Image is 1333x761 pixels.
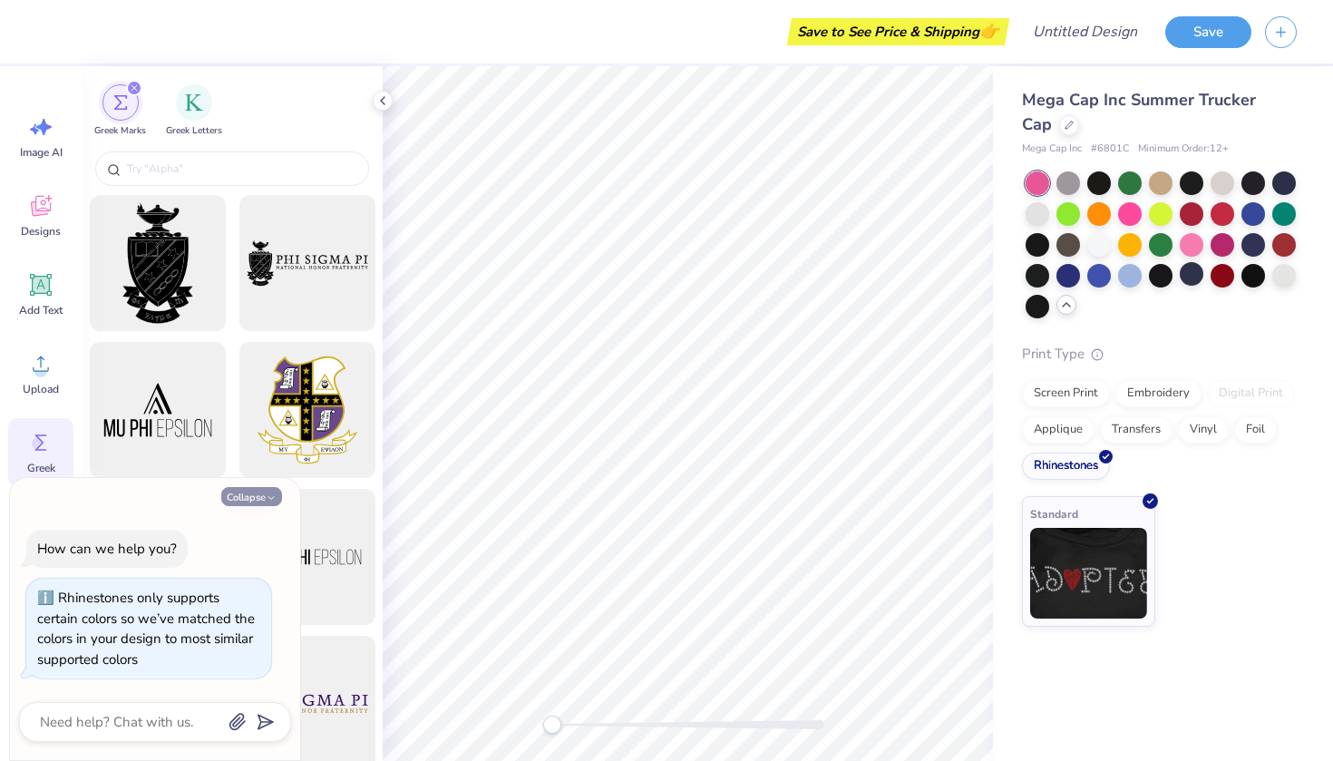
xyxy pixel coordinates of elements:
[1022,89,1256,135] span: Mega Cap Inc Summer Trucker Cap
[19,303,63,317] span: Add Text
[125,160,357,178] input: Try "Alpha"
[1030,528,1147,619] img: Standard
[543,716,561,734] div: Accessibility label
[94,84,146,138] div: filter for Greek Marks
[185,93,203,112] img: Greek Letters Image
[1022,141,1082,157] span: Mega Cap Inc
[1178,416,1229,444] div: Vinyl
[113,95,128,110] img: Greek Marks Image
[1022,416,1095,444] div: Applique
[94,84,146,138] button: filter button
[1022,453,1110,480] div: Rhinestones
[1234,416,1277,444] div: Foil
[1115,380,1202,407] div: Embroidery
[1138,141,1229,157] span: Minimum Order: 12 +
[23,382,59,396] span: Upload
[1018,14,1152,50] input: Untitled Design
[21,224,61,239] span: Designs
[979,20,999,42] span: 👉
[27,461,55,475] span: Greek
[166,84,222,138] button: filter button
[94,124,146,138] span: Greek Marks
[1100,416,1172,444] div: Transfers
[1207,380,1295,407] div: Digital Print
[37,589,255,668] div: Rhinestones only supports certain colors so we’ve matched the colors in your design to most simil...
[792,18,1005,45] div: Save to See Price & Shipping
[1030,504,1078,523] span: Standard
[37,540,177,558] div: How can we help you?
[20,145,63,160] span: Image AI
[221,487,282,506] button: Collapse
[166,124,222,138] span: Greek Letters
[1022,344,1297,365] div: Print Type
[1091,141,1129,157] span: # 6801C
[1165,16,1251,48] button: Save
[1022,380,1110,407] div: Screen Print
[166,84,222,138] div: filter for Greek Letters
